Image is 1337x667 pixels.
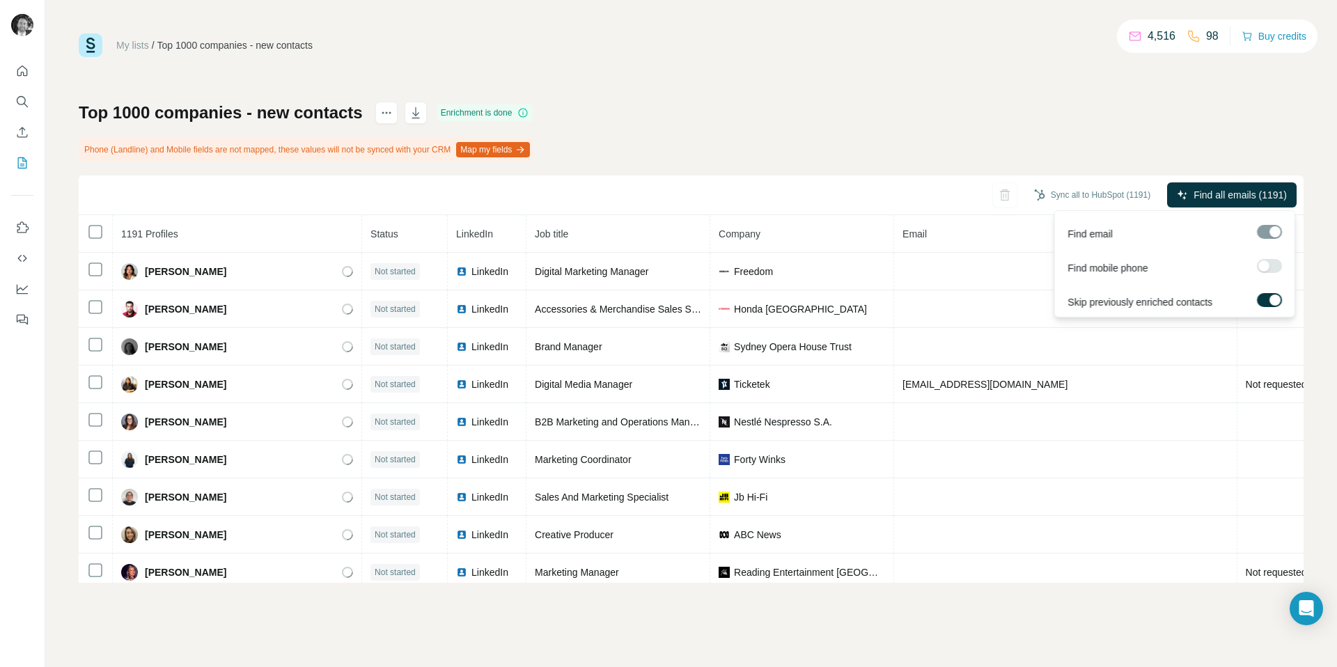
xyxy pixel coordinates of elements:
[437,104,533,121] div: Enrichment is done
[456,341,467,352] img: LinkedIn logo
[456,567,467,578] img: LinkedIn logo
[1068,295,1212,309] span: Skip previously enriched contacts
[375,528,416,541] span: Not started
[456,142,530,157] button: Map my fields
[456,228,493,240] span: LinkedIn
[719,492,730,503] img: company-logo
[1167,182,1297,207] button: Find all emails (1191)
[145,490,226,504] span: [PERSON_NAME]
[11,307,33,332] button: Feedback
[535,416,785,427] span: B2B Marketing and Operations Manager ANZ | Nespresso
[456,416,467,427] img: LinkedIn logo
[11,150,33,175] button: My lists
[719,567,730,578] img: company-logo
[121,526,138,543] img: Avatar
[719,529,730,540] img: company-logo
[719,266,730,277] img: company-logo
[1246,379,1307,390] span: Not requested
[11,14,33,36] img: Avatar
[734,377,770,391] span: Ticketek
[11,276,33,301] button: Dashboard
[902,379,1068,390] span: [EMAIL_ADDRESS][DOMAIN_NAME]
[121,338,138,355] img: Avatar
[734,453,785,466] span: Forty Winks
[456,529,467,540] img: LinkedIn logo
[535,304,726,315] span: Accessories & Merchandise Sales Specialist
[535,567,619,578] span: Marketing Manager
[145,302,226,316] span: [PERSON_NAME]
[121,263,138,280] img: Avatar
[375,453,416,466] span: Not started
[1242,26,1306,46] button: Buy credits
[157,38,313,52] div: Top 1000 companies - new contacts
[121,489,138,505] img: Avatar
[719,379,730,390] img: company-logo
[121,376,138,393] img: Avatar
[734,265,773,278] span: Freedom
[145,377,226,391] span: [PERSON_NAME]
[734,340,852,354] span: Sydney Opera House Trust
[145,565,226,579] span: [PERSON_NAME]
[375,566,416,579] span: Not started
[79,33,102,57] img: Surfe Logo
[1068,227,1113,241] span: Find email
[535,454,632,465] span: Marketing Coordinator
[375,265,416,278] span: Not started
[471,490,508,504] span: LinkedIn
[375,102,398,124] button: actions
[145,415,226,429] span: [PERSON_NAME]
[734,528,781,542] span: ABC News
[471,528,508,542] span: LinkedIn
[535,341,602,352] span: Brand Manager
[734,415,832,429] span: Nestlé Nespresso S.A.
[11,215,33,240] button: Use Surfe on LinkedIn
[145,453,226,466] span: [PERSON_NAME]
[79,138,533,162] div: Phone (Landline) and Mobile fields are not mapped, these values will not be synced with your CRM
[719,308,730,309] img: company-logo
[471,453,508,466] span: LinkedIn
[719,454,730,465] img: company-logo
[1194,188,1287,202] span: Find all emails (1191)
[471,340,508,354] span: LinkedIn
[1148,28,1175,45] p: 4,516
[535,492,668,503] span: Sales And Marketing Specialist
[375,378,416,391] span: Not started
[902,228,927,240] span: Email
[145,265,226,278] span: [PERSON_NAME]
[1290,592,1323,625] div: Open Intercom Messenger
[1206,28,1219,45] p: 98
[471,415,508,429] span: LinkedIn
[456,304,467,315] img: LinkedIn logo
[121,228,178,240] span: 1191 Profiles
[375,340,416,353] span: Not started
[471,377,508,391] span: LinkedIn
[456,454,467,465] img: LinkedIn logo
[456,266,467,277] img: LinkedIn logo
[719,416,730,427] img: company-logo
[1246,567,1307,578] span: Not requested
[734,302,867,316] span: Honda [GEOGRAPHIC_DATA]
[11,246,33,271] button: Use Surfe API
[535,228,568,240] span: Job title
[471,302,508,316] span: LinkedIn
[145,528,226,542] span: [PERSON_NAME]
[535,266,648,277] span: Digital Marketing Manager
[11,120,33,145] button: Enrich CSV
[456,379,467,390] img: LinkedIn logo
[1068,261,1148,275] span: Find mobile phone
[471,565,508,579] span: LinkedIn
[375,416,416,428] span: Not started
[11,89,33,114] button: Search
[152,38,155,52] li: /
[719,341,730,352] img: company-logo
[471,265,508,278] span: LinkedIn
[121,301,138,317] img: Avatar
[116,40,149,51] a: My lists
[375,303,416,315] span: Not started
[1024,185,1160,205] button: Sync all to HubSpot (1191)
[734,565,885,579] span: Reading Entertainment [GEOGRAPHIC_DATA]
[734,490,767,504] span: Jb Hi-Fi
[375,491,416,503] span: Not started
[456,492,467,503] img: LinkedIn logo
[121,414,138,430] img: Avatar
